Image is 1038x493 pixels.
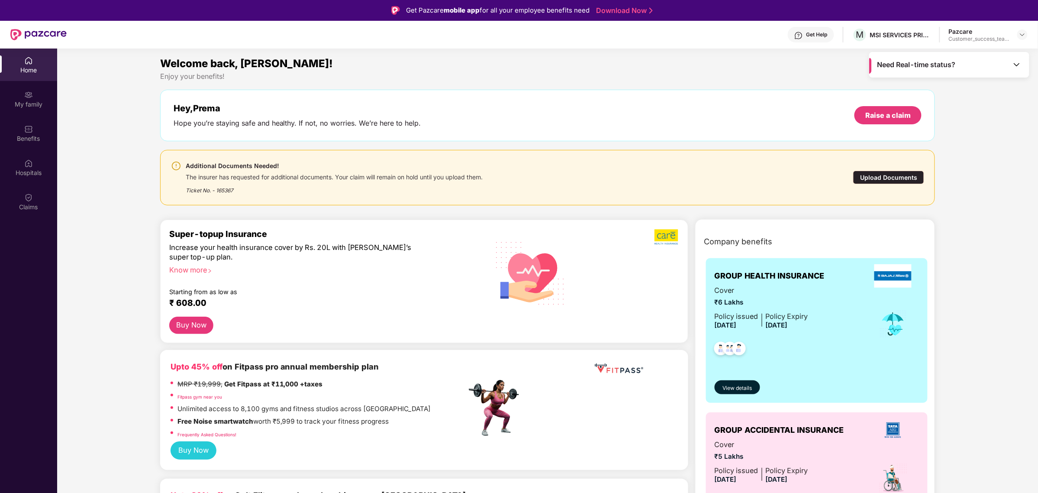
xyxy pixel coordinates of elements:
div: Know more [169,266,461,272]
span: M [856,29,864,40]
a: Frequently Asked Questions! [177,432,236,437]
span: Company benefits [704,236,773,248]
img: Logo [391,6,400,15]
div: Policy Expiry [766,465,808,476]
span: GROUP HEALTH INSURANCE [715,270,825,282]
span: View details [722,384,752,392]
img: svg+xml;base64,PHN2ZyB3aWR0aD0iMjAiIGhlaWdodD0iMjAiIHZpZXdCb3g9IjAgMCAyMCAyMCIgZmlsbD0ibm9uZSIgeG... [24,91,33,99]
del: MRP ₹19,999, [177,380,222,388]
strong: Free Noise smartwatch [177,417,253,425]
b: Upto 45% off [171,362,222,371]
div: Raise a claim [865,110,911,120]
img: svg+xml;base64,PHN2ZyBpZD0iSG9zcGl0YWxzIiB4bWxucz0iaHR0cDovL3d3dy53My5vcmcvMjAwMC9zdmciIHdpZHRoPS... [24,159,33,168]
div: Starting from as low as [169,288,430,294]
img: svg+xml;base64,PHN2ZyB4bWxucz0iaHR0cDovL3d3dy53My5vcmcvMjAwMC9zdmciIHhtbG5zOnhsaW5rPSJodHRwOi8vd3... [489,230,572,315]
img: icon [879,310,907,338]
img: svg+xml;base64,PHN2ZyB4bWxucz0iaHR0cDovL3d3dy53My5vcmcvMjAwMC9zdmciIHdpZHRoPSI0OC45NDMiIGhlaWdodD... [710,339,732,360]
div: The insurer has requested for additional documents. Your claim will remain on hold until you uplo... [186,171,483,181]
div: Additional Documents Needed! [186,161,483,171]
span: GROUP ACCIDENTAL INSURANCE [715,424,844,436]
span: ₹6 Lakhs [715,297,808,308]
img: svg+xml;base64,PHN2ZyBpZD0iRHJvcGRvd24tMzJ4MzIiIHhtbG5zPSJodHRwOi8vd3d3LnczLm9yZy8yMDAwL3N2ZyIgd2... [1019,31,1026,38]
span: Welcome back, [PERSON_NAME]! [160,57,333,70]
span: right [207,269,212,273]
a: Download Now [596,6,650,15]
img: svg+xml;base64,PHN2ZyBpZD0iQmVuZWZpdHMiIHhtbG5zPSJodHRwOi8vd3d3LnczLm9yZy8yMDAwL3N2ZyIgd2lkdGg9Ij... [24,125,33,133]
span: Need Real-time status? [877,60,956,69]
div: Pazcare [949,27,1009,36]
p: Unlimited access to 8,100 gyms and fitness studios across [GEOGRAPHIC_DATA] [177,404,431,414]
div: Get Pazcare for all your employee benefits need [406,5,590,16]
img: svg+xml;base64,PHN2ZyBpZD0iSGVscC0zMngzMiIgeG1sbnM9Imh0dHA6Ly93d3cudzMub3JnLzIwMDAvc3ZnIiB3aWR0aD... [794,31,803,40]
div: Upload Documents [853,171,924,184]
button: View details [715,380,760,394]
div: Ticket No. - 165367 [186,181,483,195]
img: Stroke [649,6,653,15]
span: [DATE] [766,321,788,329]
p: worth ₹5,999 to track your fitness progress [177,416,389,427]
div: Customer_success_team_lead [949,36,1009,42]
div: ₹ 608.00 [169,298,458,308]
span: Cover [715,285,808,296]
button: Buy Now [171,441,217,460]
img: svg+xml;base64,PHN2ZyBpZD0iQ2xhaW0iIHhtbG5zPSJodHRwOi8vd3d3LnczLm9yZy8yMDAwL3N2ZyIgd2lkdGg9IjIwIi... [24,193,33,202]
span: [DATE] [715,321,737,329]
img: svg+xml;base64,PHN2ZyB4bWxucz0iaHR0cDovL3d3dy53My5vcmcvMjAwMC9zdmciIHdpZHRoPSI0OC45NDMiIGhlaWdodD... [729,339,750,360]
div: MSI SERVICES PRIVATE LIMITED [870,31,931,39]
a: Fitpass gym near you [177,394,222,399]
span: [DATE] [766,475,788,483]
img: b5dec4f62d2307b9de63beb79f102df3.png [654,229,679,245]
span: Cover [715,439,808,450]
div: Policy issued [715,311,758,322]
img: insurerLogo [874,264,912,288]
img: Toggle Icon [1012,60,1021,69]
span: ₹5 Lakhs [715,451,808,462]
div: Super-topup Insurance [169,229,467,239]
img: insurerLogo [881,418,905,442]
strong: Get Fitpass at ₹11,000 +taxes [224,380,323,388]
div: Get Help [806,31,828,38]
img: New Pazcare Logo [10,29,67,40]
b: on Fitpass pro annual membership plan [171,362,379,371]
img: fpp.png [466,378,527,438]
div: Enjoy your benefits! [160,72,935,81]
img: svg+xml;base64,PHN2ZyB4bWxucz0iaHR0cDovL3d3dy53My5vcmcvMjAwMC9zdmciIHdpZHRoPSI0OC45MTUiIGhlaWdodD... [719,339,741,360]
div: Policy issued [715,465,758,476]
div: Increase your health insurance cover by Rs. 20L with [PERSON_NAME]’s super top-up plan. [169,243,429,262]
div: Policy Expiry [766,311,808,322]
img: fppp.png [593,360,645,376]
img: svg+xml;base64,PHN2ZyBpZD0iV2FybmluZ18tXzI0eDI0IiBkYXRhLW5hbWU9Ildhcm5pbmcgLSAyNHgyNCIgeG1sbnM9Im... [171,161,181,171]
span: [DATE] [715,475,737,483]
div: Hey, Prema [174,103,421,114]
div: Hope you’re staying safe and healthy. If not, no worries. We’re here to help. [174,119,421,128]
strong: mobile app [444,6,480,14]
img: svg+xml;base64,PHN2ZyBpZD0iSG9tZSIgeG1sbnM9Imh0dHA6Ly93d3cudzMub3JnLzIwMDAvc3ZnIiB3aWR0aD0iMjAiIG... [24,56,33,65]
button: Buy Now [169,317,214,334]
